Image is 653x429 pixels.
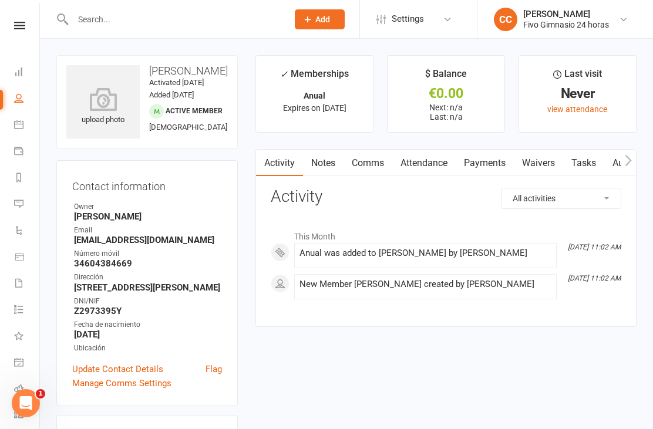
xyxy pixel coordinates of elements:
[14,139,41,165] a: Payments
[74,282,222,293] strong: [STREET_ADDRESS][PERSON_NAME]
[295,9,345,29] button: Add
[398,103,494,121] p: Next: n/a Last: n/a
[315,15,330,24] span: Add
[398,87,494,100] div: €0.00
[74,319,222,330] div: Fecha de nacimiento
[36,389,45,398] span: 1
[14,350,41,377] a: General attendance kiosk mode
[553,66,602,87] div: Last visit
[72,362,163,376] a: Update Contact Details
[299,248,551,258] div: Anual was added to [PERSON_NAME] by [PERSON_NAME]
[344,150,392,177] a: Comms
[69,11,280,28] input: Search...
[74,258,222,269] strong: 34604384669
[206,362,222,376] a: Flag
[304,91,325,100] strong: Anual
[14,377,41,403] a: Roll call kiosk mode
[271,188,621,206] h3: Activity
[14,324,41,350] a: What's New
[149,90,194,99] time: Added [DATE]
[494,8,517,31] div: CC
[12,389,40,417] iframe: Intercom live chat
[523,9,609,19] div: [PERSON_NAME]
[74,201,222,212] div: Owner
[256,150,303,177] a: Activity
[392,6,424,32] span: Settings
[280,66,349,88] div: Memberships
[514,150,563,177] a: Waivers
[66,65,228,77] h3: [PERSON_NAME]
[392,150,456,177] a: Attendance
[74,296,222,307] div: DNI/NIF
[66,87,140,126] div: upload photo
[563,150,604,177] a: Tasks
[530,87,625,100] div: Never
[303,150,344,177] a: Notes
[547,104,607,114] a: view attendance
[14,165,41,192] a: Reports
[14,60,41,86] a: Dashboard
[14,113,41,139] a: Calendar
[74,343,222,354] div: Ubicación
[149,78,204,87] time: Activated [DATE]
[280,69,288,80] i: ✓
[166,107,223,115] span: Active member
[425,66,467,87] div: $ Balance
[74,306,222,316] strong: Z2973395Y
[523,19,609,30] div: Fivo Gimnasio 24 horas
[74,225,222,236] div: Email
[74,235,222,245] strong: [EMAIL_ADDRESS][DOMAIN_NAME]
[14,86,41,113] a: People
[74,248,222,259] div: Número móvil
[456,150,514,177] a: Payments
[74,272,222,283] div: Dirección
[271,224,621,243] li: This Month
[568,243,621,251] i: [DATE] 11:02 AM
[299,279,551,289] div: New Member [PERSON_NAME] created by [PERSON_NAME]
[149,123,227,131] span: [DEMOGRAPHIC_DATA]
[72,176,222,192] h3: Contact information
[283,103,346,113] span: Expires on [DATE]
[14,245,41,271] a: Product Sales
[74,329,222,340] strong: [DATE]
[74,211,222,222] strong: [PERSON_NAME]
[568,274,621,282] i: [DATE] 11:02 AM
[72,376,171,390] a: Manage Comms Settings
